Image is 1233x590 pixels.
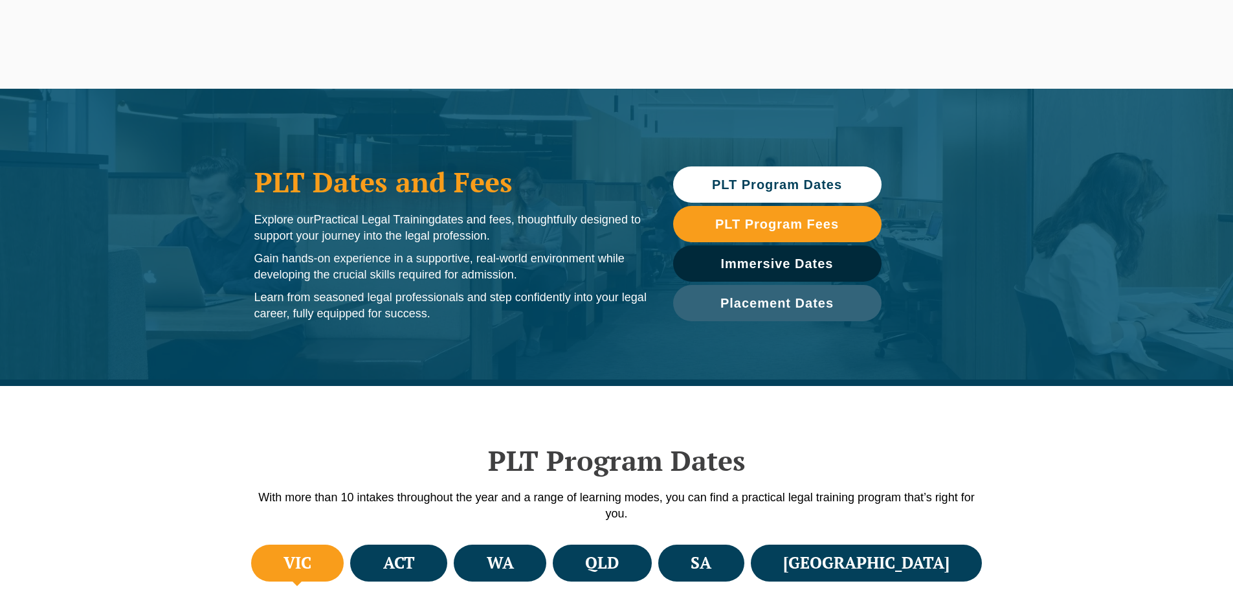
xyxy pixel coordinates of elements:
p: Explore our dates and fees, thoughtfully designed to support your journey into the legal profession. [254,212,647,244]
a: PLT Program Fees [673,206,882,242]
h4: VIC [283,552,311,574]
a: Immersive Dates [673,245,882,282]
span: Placement Dates [720,297,834,310]
span: PLT Program Fees [715,218,839,231]
span: Practical Legal Training [314,213,435,226]
span: PLT Program Dates [712,178,842,191]
h1: PLT Dates and Fees [254,166,647,198]
h4: [GEOGRAPHIC_DATA] [783,552,950,574]
h4: WA [487,552,514,574]
p: With more than 10 intakes throughout the year and a range of learning modes, you can find a pract... [248,490,986,522]
h4: ACT [383,552,415,574]
h4: SA [691,552,711,574]
a: Placement Dates [673,285,882,321]
span: Immersive Dates [721,257,834,270]
h4: QLD [585,552,619,574]
p: Gain hands-on experience in a supportive, real-world environment while developing the crucial ski... [254,251,647,283]
a: PLT Program Dates [673,166,882,203]
p: Learn from seasoned legal professionals and step confidently into your legal career, fully equipp... [254,289,647,322]
h2: PLT Program Dates [248,444,986,477]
